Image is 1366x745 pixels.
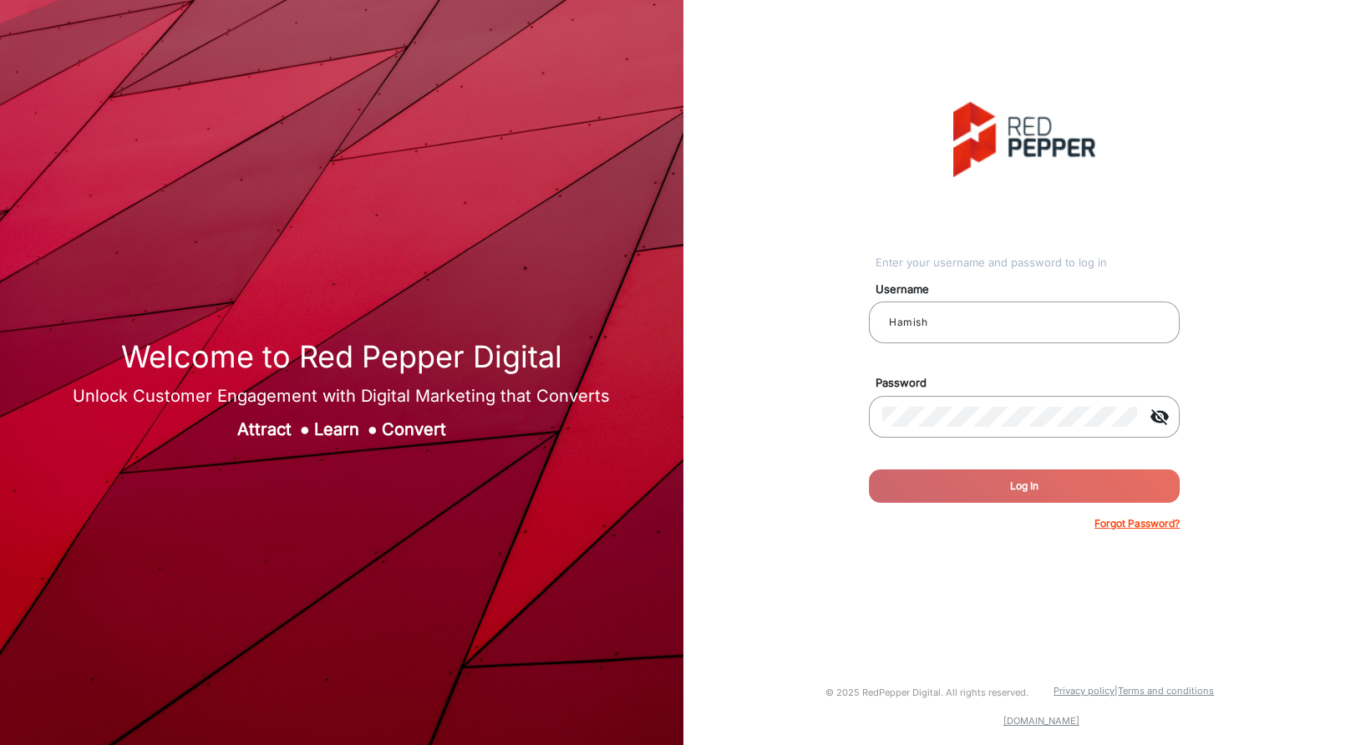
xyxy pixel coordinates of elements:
a: | [1115,685,1118,697]
span: ● [368,419,378,439]
button: Log In [869,469,1180,503]
span: ● [300,419,310,439]
div: Enter your username and password to log in [876,255,1181,271]
p: Forgot Password? [1094,516,1180,531]
mat-icon: visibility_off [1140,407,1180,427]
a: Terms and conditions [1118,685,1214,697]
h1: Welcome to Red Pepper Digital [73,339,610,375]
div: Unlock Customer Engagement with Digital Marketing that Converts [73,383,610,408]
a: [DOMAIN_NAME] [1003,715,1079,727]
div: Attract Learn Convert [73,417,610,442]
mat-label: Username [863,281,1199,298]
img: vmg-logo [953,102,1095,177]
a: Privacy policy [1054,685,1115,697]
mat-label: Password [863,375,1199,392]
input: Your username [882,312,1166,332]
small: © 2025 RedPepper Digital. All rights reserved. [825,687,1028,698]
